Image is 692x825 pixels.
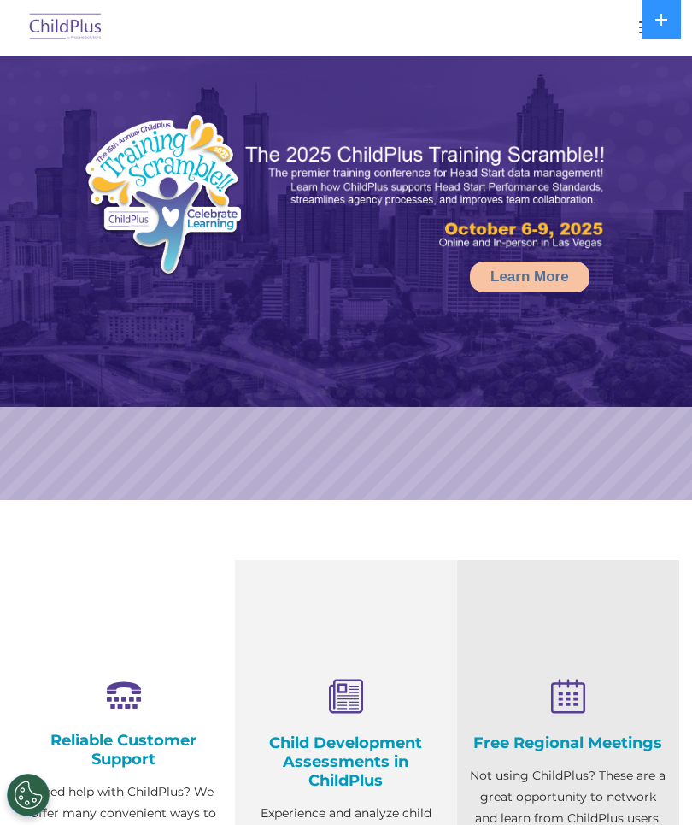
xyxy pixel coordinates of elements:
[470,262,589,292] a: Learn More
[248,734,444,790] h4: Child Development Assessments in ChildPlus
[26,731,222,769] h4: Reliable Customer Support
[7,774,50,816] button: Cookies Settings
[470,734,666,752] h4: Free Regional Meetings
[26,8,106,48] img: ChildPlus by Procare Solutions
